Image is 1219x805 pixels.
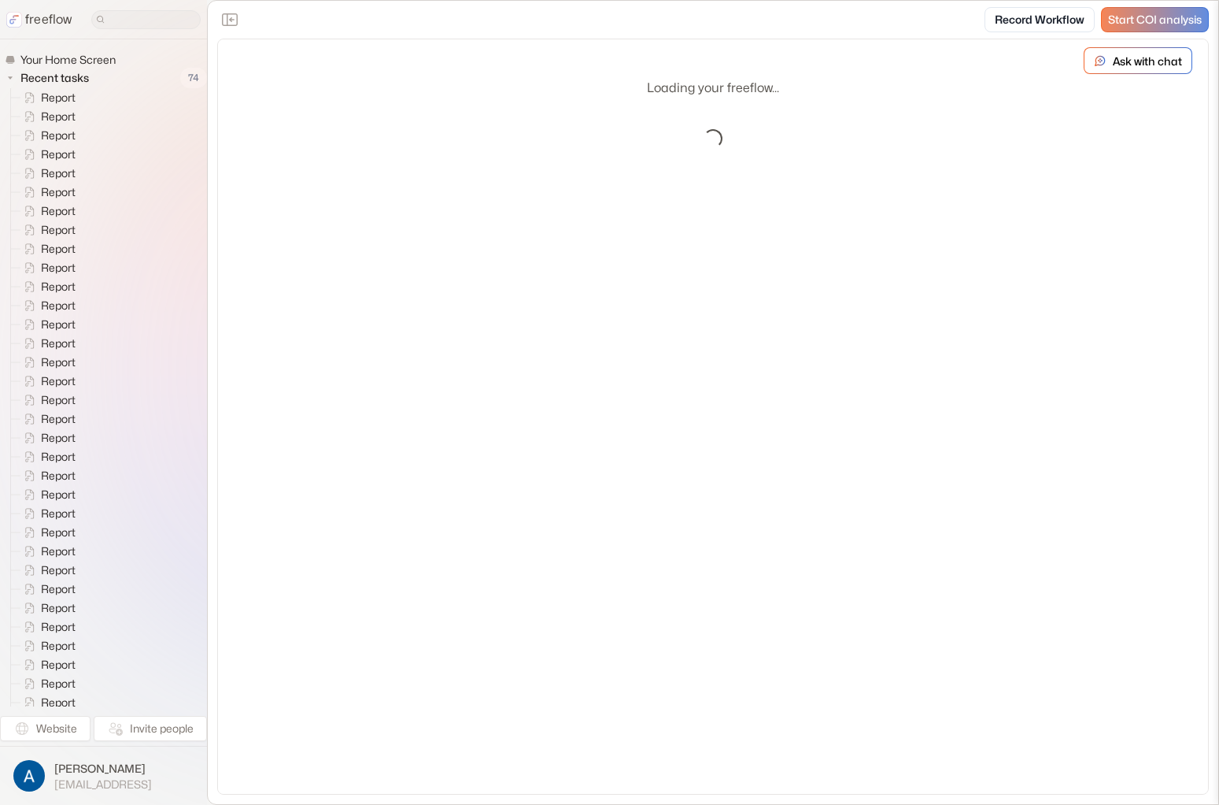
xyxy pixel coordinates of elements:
[11,88,82,107] a: Report
[11,353,82,372] a: Report
[9,756,198,796] button: [PERSON_NAME][EMAIL_ADDRESS]
[38,449,80,465] span: Report
[11,485,82,504] a: Report
[25,10,72,29] p: freeflow
[38,430,80,446] span: Report
[11,599,82,618] a: Report
[38,184,80,200] span: Report
[647,79,779,98] p: Loading your freeflow...
[17,52,120,68] span: Your Home Screen
[5,52,122,68] a: Your Home Screen
[38,562,80,578] span: Report
[11,258,82,277] a: Report
[38,600,80,616] span: Report
[1101,7,1209,32] a: Start COI analysis
[54,777,152,792] span: [EMAIL_ADDRESS]
[11,202,82,221] a: Report
[11,542,82,561] a: Report
[38,128,80,143] span: Report
[1108,13,1202,27] span: Start COI analysis
[38,354,80,370] span: Report
[38,279,80,295] span: Report
[11,428,82,447] a: Report
[11,580,82,599] a: Report
[38,241,80,257] span: Report
[38,260,80,276] span: Report
[11,655,82,674] a: Report
[38,392,80,408] span: Report
[11,693,82,712] a: Report
[5,69,95,87] button: Recent tasks
[11,636,82,655] a: Report
[11,618,82,636] a: Report
[11,674,82,693] a: Report
[38,298,80,313] span: Report
[1113,53,1182,69] p: Ask with chat
[17,70,94,86] span: Recent tasks
[38,336,80,351] span: Report
[11,183,82,202] a: Report
[6,10,72,29] a: freeflow
[180,68,207,88] span: 74
[38,373,80,389] span: Report
[11,372,82,391] a: Report
[217,7,242,32] button: Close the sidebar
[11,145,82,164] a: Report
[38,317,80,332] span: Report
[38,411,80,427] span: Report
[11,221,82,239] a: Report
[984,7,1095,32] a: Record Workflow
[11,391,82,410] a: Report
[11,107,82,126] a: Report
[11,239,82,258] a: Report
[11,504,82,523] a: Report
[11,296,82,315] a: Report
[11,126,82,145] a: Report
[94,716,207,741] button: Invite people
[38,543,80,559] span: Report
[11,523,82,542] a: Report
[38,487,80,503] span: Report
[38,147,80,162] span: Report
[38,506,80,521] span: Report
[38,581,80,597] span: Report
[38,525,80,540] span: Report
[38,90,80,106] span: Report
[38,676,80,692] span: Report
[38,657,80,673] span: Report
[38,619,80,635] span: Report
[11,447,82,466] a: Report
[11,561,82,580] a: Report
[38,165,80,181] span: Report
[38,468,80,484] span: Report
[11,466,82,485] a: Report
[11,277,82,296] a: Report
[38,109,80,124] span: Report
[38,638,80,654] span: Report
[11,315,82,334] a: Report
[11,334,82,353] a: Report
[38,695,80,710] span: Report
[11,164,82,183] a: Report
[11,410,82,428] a: Report
[38,222,80,238] span: Report
[38,203,80,219] span: Report
[54,761,152,777] span: [PERSON_NAME]
[13,760,45,792] img: profile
